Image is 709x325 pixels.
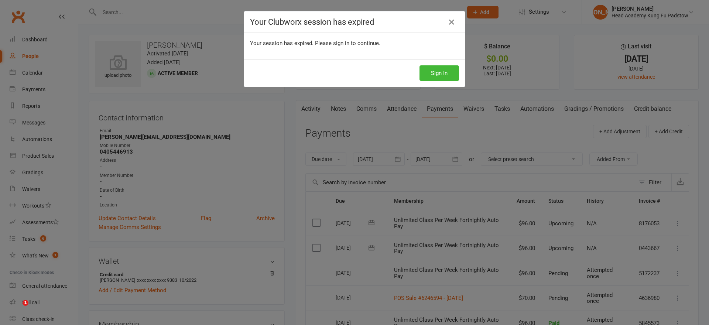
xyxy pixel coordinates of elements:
[23,300,28,306] span: 1
[250,17,459,27] h4: Your Clubworx session has expired
[419,65,459,81] button: Sign In
[446,16,458,28] a: Close
[250,40,380,47] span: Your session has expired. Please sign in to continue.
[7,300,25,318] iframe: Intercom live chat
